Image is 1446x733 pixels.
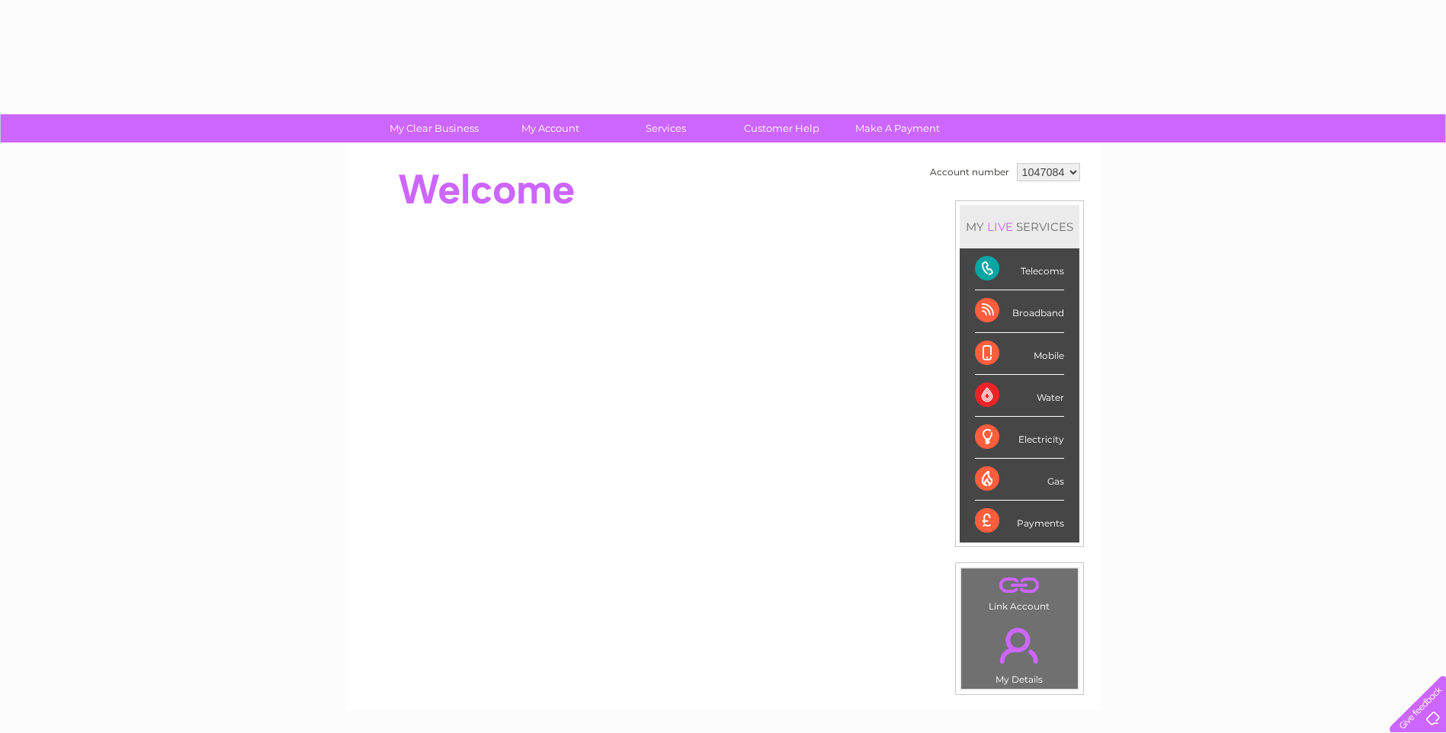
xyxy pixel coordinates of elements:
div: Gas [975,459,1064,501]
div: Mobile [975,333,1064,375]
div: Water [975,375,1064,417]
a: Services [603,114,729,142]
a: My Account [487,114,613,142]
a: Customer Help [719,114,845,142]
td: Account number [926,159,1013,185]
td: Link Account [960,568,1079,616]
div: MY SERVICES [960,205,1079,248]
div: Payments [975,501,1064,542]
td: My Details [960,615,1079,690]
a: . [965,572,1074,599]
div: Telecoms [975,248,1064,290]
a: . [965,619,1074,672]
div: Electricity [975,417,1064,459]
div: LIVE [984,219,1016,234]
div: Broadband [975,290,1064,332]
a: Make A Payment [835,114,960,142]
a: My Clear Business [371,114,497,142]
